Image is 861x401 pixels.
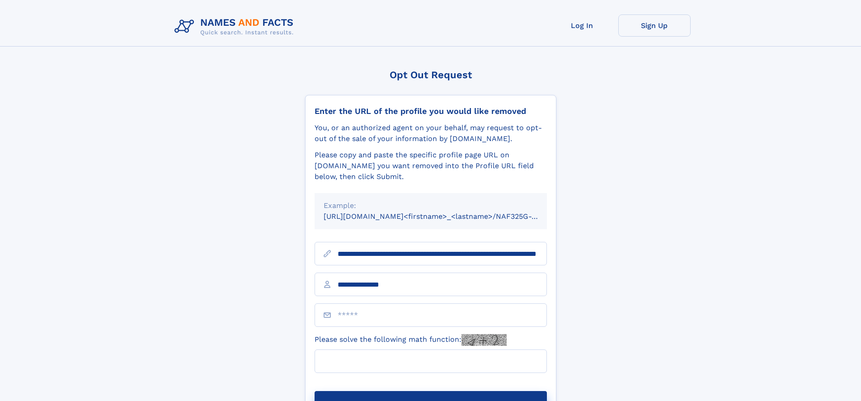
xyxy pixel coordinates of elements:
div: You, or an authorized agent on your behalf, may request to opt-out of the sale of your informatio... [315,123,547,144]
div: Opt Out Request [305,69,556,80]
label: Please solve the following math function: [315,334,507,346]
div: Example: [324,200,538,211]
a: Sign Up [618,14,691,37]
div: Please copy and paste the specific profile page URL on [DOMAIN_NAME] you want removed into the Pr... [315,150,547,182]
small: [URL][DOMAIN_NAME]<firstname>_<lastname>/NAF325G-xxxxxxxx [324,212,564,221]
img: Logo Names and Facts [171,14,301,39]
a: Log In [546,14,618,37]
div: Enter the URL of the profile you would like removed [315,106,547,116]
